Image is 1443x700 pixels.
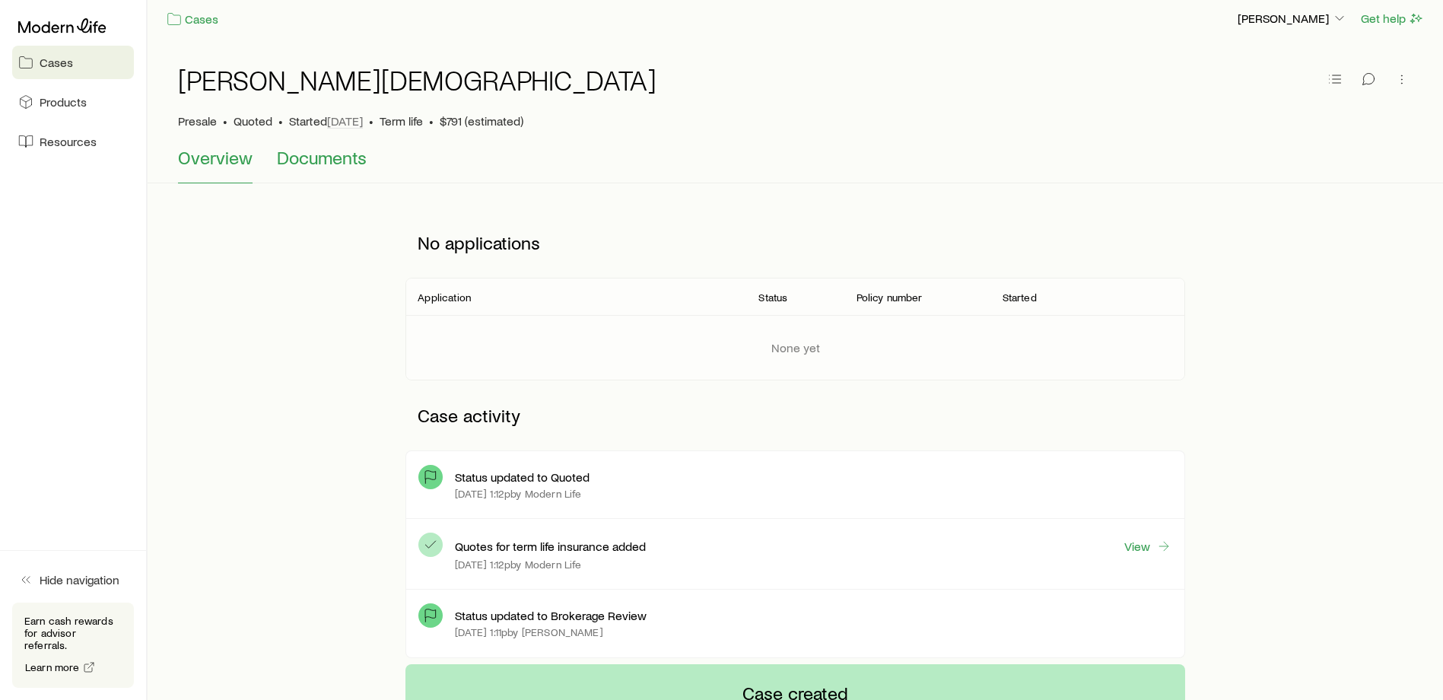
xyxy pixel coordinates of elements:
[1238,11,1347,26] p: [PERSON_NAME]
[178,113,217,129] p: Presale
[1003,291,1037,304] p: Started
[278,113,283,129] span: •
[166,11,219,28] a: Cases
[380,113,423,129] span: Term life
[405,220,1184,266] p: No applications
[178,65,656,95] h1: [PERSON_NAME][DEMOGRAPHIC_DATA]
[455,608,647,623] p: Status updated to Brokerage Review
[429,113,434,129] span: •
[223,113,227,129] span: •
[40,94,87,110] span: Products
[25,662,80,673] span: Learn more
[418,291,471,304] p: Application
[277,147,367,168] span: Documents
[289,113,363,129] p: Started
[40,572,119,587] span: Hide navigation
[440,113,523,129] span: $791 (estimated)
[24,615,122,651] p: Earn cash rewards for advisor referrals.
[12,85,134,119] a: Products
[40,55,73,70] span: Cases
[771,340,820,355] p: None yet
[40,134,97,149] span: Resources
[234,113,272,129] span: Quoted
[405,393,1184,438] p: Case activity
[12,46,134,79] a: Cases
[178,147,1413,183] div: Case details tabs
[455,469,590,485] p: Status updated to Quoted
[1237,10,1348,28] button: [PERSON_NAME]
[758,291,787,304] p: Status
[455,539,646,554] p: Quotes for term life insurance added
[12,603,134,688] div: Earn cash rewards for advisor referrals.Learn more
[178,147,253,168] span: Overview
[455,626,602,638] p: [DATE] 1:11p by [PERSON_NAME]
[1124,538,1172,555] a: View
[455,488,581,500] p: [DATE] 1:12p by Modern Life
[455,558,581,571] p: [DATE] 1:12p by Modern Life
[857,291,923,304] p: Policy number
[12,125,134,158] a: Resources
[12,563,134,597] button: Hide navigation
[369,113,373,129] span: •
[327,113,363,129] span: [DATE]
[1360,10,1425,27] button: Get help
